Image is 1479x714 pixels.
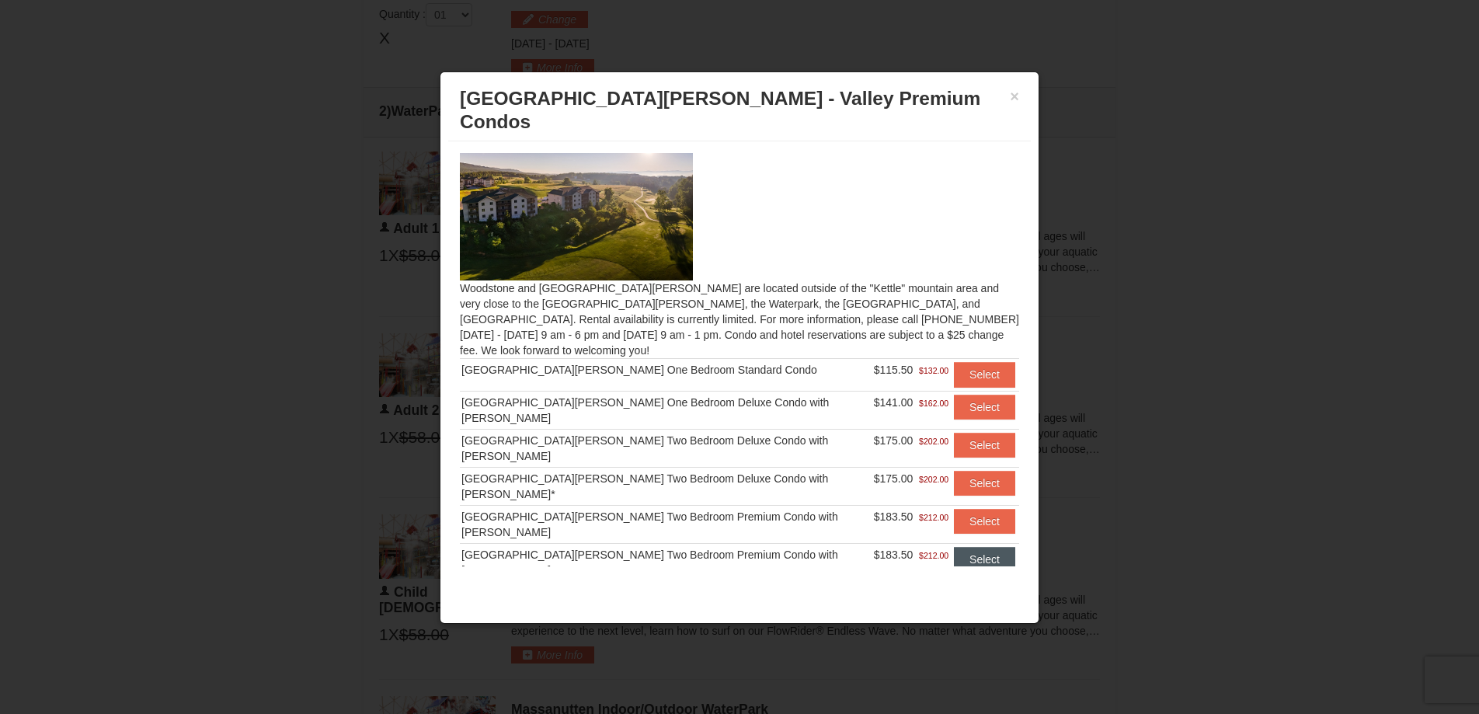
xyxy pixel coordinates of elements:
span: $202.00 [919,434,948,449]
span: $115.50 [874,364,913,376]
span: $212.00 [919,548,948,563]
button: × [1010,89,1019,104]
span: $141.00 [874,396,913,409]
span: $202.00 [919,472,948,487]
div: [GEOGRAPHIC_DATA][PERSON_NAME] Two Bedroom Premium Condo with [PERSON_NAME]* [461,547,871,578]
button: Select [954,547,1015,572]
div: Woodstone and [GEOGRAPHIC_DATA][PERSON_NAME] are located outside of the "Kettle" mountain area an... [448,141,1031,566]
span: [GEOGRAPHIC_DATA][PERSON_NAME] - Valley Premium Condos [460,88,980,132]
button: Select [954,395,1015,420]
div: [GEOGRAPHIC_DATA][PERSON_NAME] Two Bedroom Deluxe Condo with [PERSON_NAME] [461,433,871,464]
button: Select [954,362,1015,387]
span: $132.00 [919,363,948,378]
div: [GEOGRAPHIC_DATA][PERSON_NAME] Two Bedroom Deluxe Condo with [PERSON_NAME]* [461,471,871,502]
span: $183.50 [874,549,913,561]
span: $175.00 [874,472,913,485]
button: Select [954,433,1015,458]
span: $175.00 [874,434,913,447]
div: [GEOGRAPHIC_DATA][PERSON_NAME] Two Bedroom Premium Condo with [PERSON_NAME] [461,509,871,540]
img: 19219041-4-ec11c166.jpg [460,153,693,280]
div: [GEOGRAPHIC_DATA][PERSON_NAME] One Bedroom Deluxe Condo with [PERSON_NAME] [461,395,871,426]
button: Select [954,471,1015,496]
span: $212.00 [919,510,948,525]
span: $183.50 [874,510,913,523]
div: [GEOGRAPHIC_DATA][PERSON_NAME] One Bedroom Standard Condo [461,362,871,378]
span: $162.00 [919,395,948,411]
button: Select [954,509,1015,534]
